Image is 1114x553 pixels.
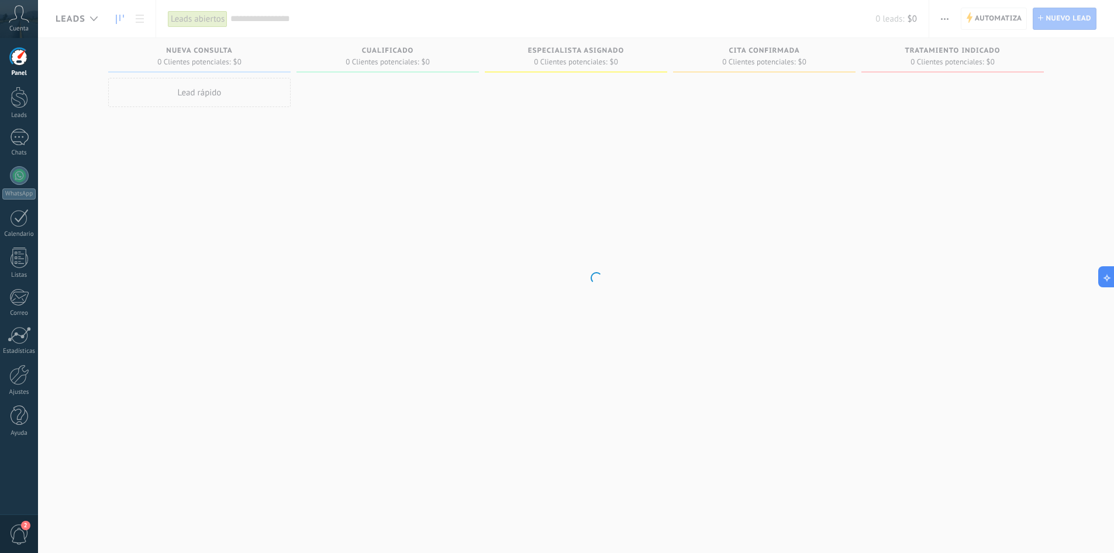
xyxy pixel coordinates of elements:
div: WhatsApp [2,188,36,200]
div: Ajustes [2,389,36,396]
div: Calendario [2,231,36,238]
div: Ayuda [2,430,36,437]
div: Correo [2,310,36,317]
span: Cuenta [9,25,29,33]
span: 2 [21,521,30,530]
div: Estadísticas [2,348,36,355]
div: Leads [2,112,36,119]
div: Chats [2,149,36,157]
div: Listas [2,272,36,279]
div: Panel [2,70,36,77]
